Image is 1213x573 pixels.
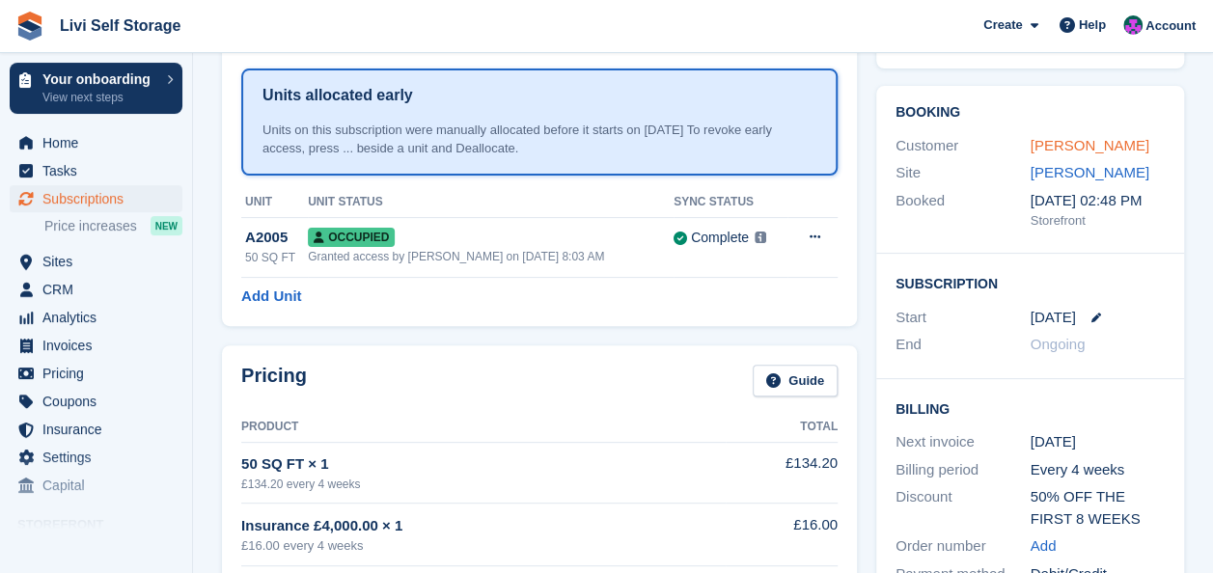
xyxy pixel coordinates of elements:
[896,398,1165,418] h2: Billing
[1031,190,1166,212] div: [DATE] 02:48 PM
[10,157,182,184] a: menu
[308,187,674,218] th: Unit Status
[10,129,182,156] a: menu
[15,12,44,41] img: stora-icon-8386f47178a22dfd0bd8f6a31ec36ba5ce8667c1dd55bd0f319d3a0aa187defe.svg
[241,476,726,493] div: £134.20 every 4 weeks
[10,444,182,471] a: menu
[896,431,1031,453] div: Next invoice
[42,332,158,359] span: Invoices
[241,286,301,308] a: Add Unit
[241,365,307,396] h2: Pricing
[1145,16,1196,36] span: Account
[896,307,1031,329] div: Start
[1031,164,1149,180] a: [PERSON_NAME]
[44,215,182,236] a: Price increases NEW
[42,304,158,331] span: Analytics
[10,276,182,303] a: menu
[1031,459,1166,481] div: Every 4 weeks
[10,304,182,331] a: menu
[896,105,1165,121] h2: Booking
[42,248,158,275] span: Sites
[896,273,1165,292] h2: Subscription
[17,515,192,534] span: Storefront
[262,84,413,107] h1: Units allocated early
[42,89,157,106] p: View next steps
[42,444,158,471] span: Settings
[896,135,1031,157] div: Customer
[1079,15,1106,35] span: Help
[983,15,1022,35] span: Create
[896,486,1031,530] div: Discount
[42,72,157,86] p: Your onboarding
[691,228,749,248] div: Complete
[42,388,158,415] span: Coupons
[52,10,188,41] a: Livi Self Storage
[10,416,182,443] a: menu
[726,442,838,503] td: £134.20
[42,416,158,443] span: Insurance
[42,185,158,212] span: Subscriptions
[896,190,1031,231] div: Booked
[10,360,182,387] a: menu
[241,187,308,218] th: Unit
[10,185,182,212] a: menu
[726,412,838,443] th: Total
[10,388,182,415] a: menu
[308,228,395,247] span: Occupied
[44,217,137,235] span: Price increases
[241,515,726,537] div: Insurance £4,000.00 × 1
[42,157,158,184] span: Tasks
[308,248,674,265] div: Granted access by [PERSON_NAME] on [DATE] 8:03 AM
[755,232,766,243] img: icon-info-grey-7440780725fd019a000dd9b08b2336e03edf1995a4989e88bcd33f0948082b44.svg
[241,412,726,443] th: Product
[262,121,816,158] div: Units on this subscription were manually allocated before it starts on [DATE] To revoke early acc...
[241,536,726,556] div: £16.00 every 4 weeks
[245,227,308,249] div: A2005
[896,459,1031,481] div: Billing period
[674,187,787,218] th: Sync Status
[1031,307,1076,329] time: 2025-09-01 00:00:00 UTC
[1031,535,1057,558] a: Add
[10,472,182,499] a: menu
[726,504,838,566] td: £16.00
[896,162,1031,184] div: Site
[42,472,158,499] span: Capital
[10,63,182,114] a: Your onboarding View next steps
[1031,137,1149,153] a: [PERSON_NAME]
[42,276,158,303] span: CRM
[1123,15,1143,35] img: Graham Cameron
[151,216,182,235] div: NEW
[245,249,308,266] div: 50 SQ FT
[1031,486,1166,530] div: 50% OFF THE FIRST 8 WEEKS
[1031,336,1086,352] span: Ongoing
[896,535,1031,558] div: Order number
[42,129,158,156] span: Home
[753,365,838,396] a: Guide
[1031,211,1166,231] div: Storefront
[42,360,158,387] span: Pricing
[10,332,182,359] a: menu
[1031,431,1166,453] div: [DATE]
[10,248,182,275] a: menu
[896,334,1031,356] div: End
[241,453,726,476] div: 50 SQ FT × 1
